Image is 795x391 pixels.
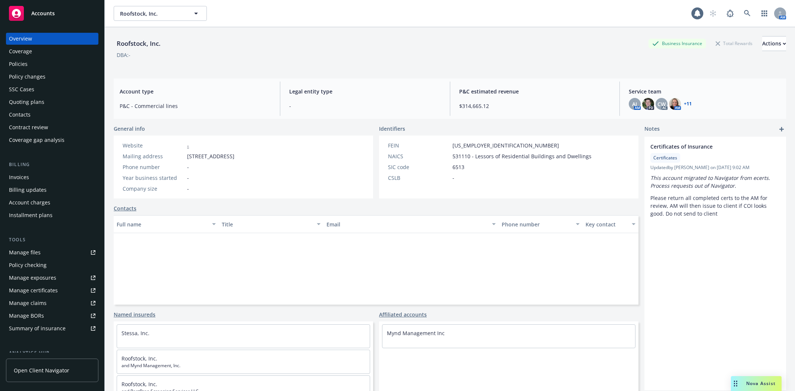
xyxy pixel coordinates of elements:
[9,247,41,258] div: Manage files
[6,236,98,244] div: Tools
[9,45,32,57] div: Coverage
[219,215,324,233] button: Title
[9,259,47,271] div: Policy checking
[9,322,66,334] div: Summary of insurance
[6,349,98,357] div: Analytics hub
[9,171,29,183] div: Invoices
[6,83,98,95] a: SSC Cases
[123,174,184,182] div: Year business started
[762,36,786,51] button: Actions
[123,142,184,149] div: Website
[6,310,98,322] a: Manage BORs
[740,6,755,21] a: Search
[388,163,449,171] div: SIC code
[379,311,427,318] a: Affiliated accounts
[499,215,583,233] button: Phone number
[122,355,157,362] a: Roofstock, Inc.
[6,297,98,309] a: Manage claims
[289,88,441,95] span: Legal entity type
[731,376,782,391] button: Nova Assist
[452,152,591,160] span: 531110 - Lessors of Residential Buildings and Dwellings
[123,163,184,171] div: Phone number
[6,284,98,296] a: Manage certificates
[31,10,55,16] span: Accounts
[9,109,31,121] div: Contacts
[120,102,271,110] span: P&C - Commercial lines
[9,33,32,45] div: Overview
[6,58,98,70] a: Policies
[6,121,98,133] a: Contract review
[6,134,98,146] a: Coverage gap analysis
[6,259,98,271] a: Policy checking
[502,220,571,228] div: Phone number
[6,209,98,221] a: Installment plans
[6,45,98,57] a: Coverage
[388,152,449,160] div: NAICS
[669,98,681,110] img: photo
[731,376,740,391] div: Drag to move
[122,362,365,369] span: and Mynd Management, Inc.
[9,184,47,196] div: Billing updates
[114,311,155,318] a: Named insureds
[6,184,98,196] a: Billing updates
[629,88,780,95] span: Service team
[459,102,611,110] span: $314,665.12
[459,88,611,95] span: P&C estimated revenue
[6,322,98,334] a: Summary of insurance
[9,121,48,133] div: Contract review
[222,220,313,228] div: Title
[9,209,53,221] div: Installment plans
[650,174,772,189] em: This account migrated to Navigator from ecerts. Process requests out of Navigator.
[388,174,449,182] div: CSLB
[9,58,28,70] div: Policies
[644,125,660,134] span: Notes
[9,83,34,95] div: SSC Cases
[123,185,184,193] div: Company size
[9,197,50,209] div: Account charges
[387,330,445,337] a: Mynd Management Inc
[706,6,720,21] a: Start snowing
[123,152,184,160] div: Mailing address
[9,134,64,146] div: Coverage gap analysis
[9,297,47,309] div: Manage claims
[723,6,738,21] a: Report a Bug
[6,197,98,209] a: Account charges
[452,142,559,149] span: [US_EMPLOYER_IDENTIFICATION_NUMBER]
[746,380,776,387] span: Nova Assist
[712,39,756,48] div: Total Rewards
[187,142,189,149] a: -
[657,100,666,108] span: CW
[187,185,189,193] span: -
[644,137,786,223] div: Certificates of InsuranceCertificatesUpdatedby [PERSON_NAME] on [DATE] 9:02 AMThis account migrat...
[6,96,98,108] a: Quoting plans
[120,88,271,95] span: Account type
[762,36,786,51] div: Actions
[9,96,44,108] div: Quoting plans
[14,366,69,374] span: Open Client Navigator
[114,204,136,212] a: Contacts
[388,142,449,149] div: FEIN
[122,330,149,337] a: Stessa, Inc.
[117,220,208,228] div: Full name
[289,102,441,110] span: -
[757,6,772,21] a: Switch app
[9,272,56,284] div: Manage exposures
[6,272,98,284] span: Manage exposures
[326,220,487,228] div: Email
[187,152,234,160] span: [STREET_ADDRESS]
[6,71,98,83] a: Policy changes
[452,163,464,171] span: 6513
[117,51,130,59] div: DBA: -
[9,310,44,322] div: Manage BORs
[632,100,637,108] span: AJ
[120,10,184,18] span: Roofstock, Inc.
[583,215,638,233] button: Key contact
[6,247,98,258] a: Manage files
[6,171,98,183] a: Invoices
[777,125,786,134] a: add
[114,39,164,48] div: Roofstock, Inc.
[653,155,677,161] span: Certificates
[650,194,780,217] p: Please return all completed certs to the AM for review, AM will then issue to client if COI looks...
[684,102,692,106] a: +11
[6,161,98,168] div: Billing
